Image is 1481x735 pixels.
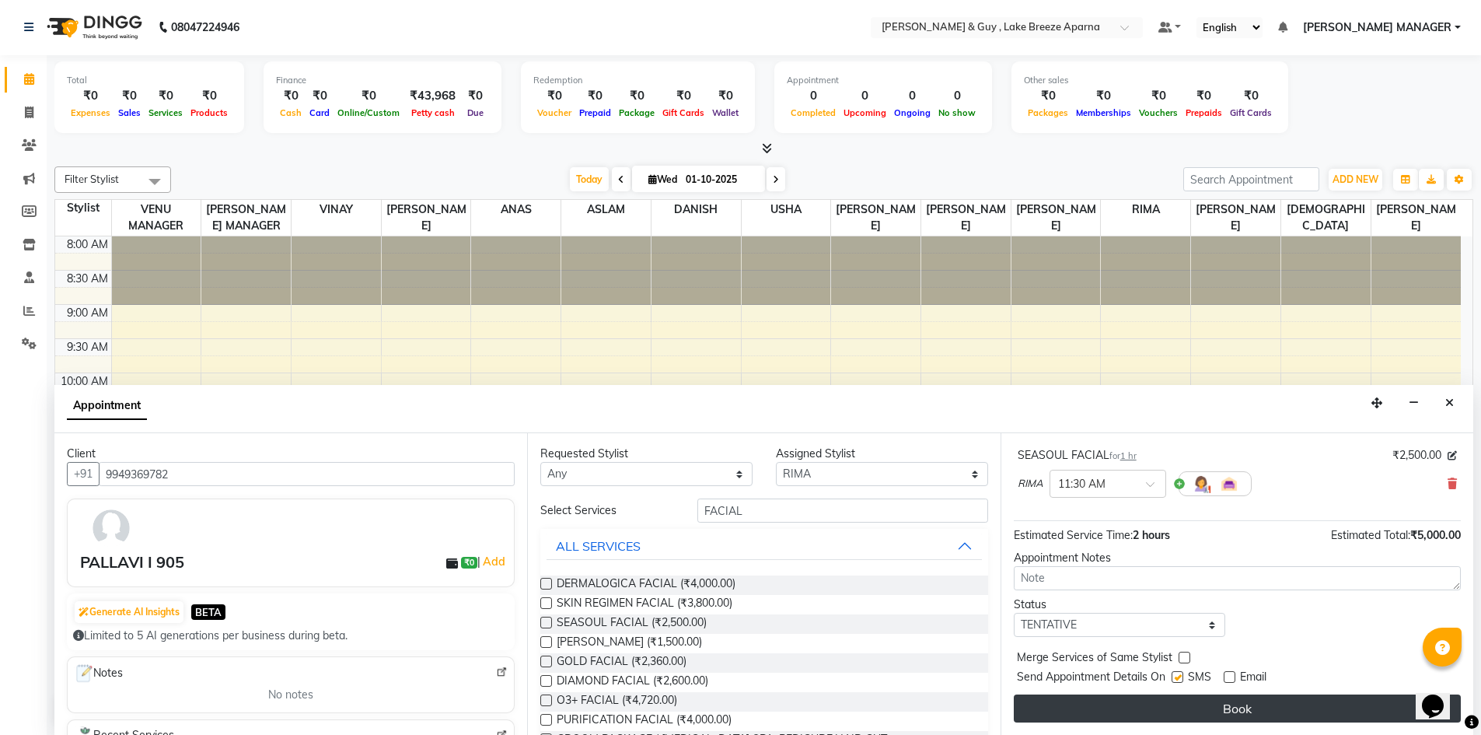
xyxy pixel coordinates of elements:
div: ₹0 [114,87,145,105]
button: Close [1438,391,1461,415]
div: Limited to 5 AI generations per business during beta. [73,628,508,644]
div: 0 [840,87,890,105]
span: No notes [268,687,313,703]
i: Edit price [1448,451,1457,460]
span: Cash [276,107,306,118]
span: PURIFICATION FACIAL (₹4,000.00) [557,712,732,731]
span: Completed [787,107,840,118]
img: Hairdresser.png [1192,474,1210,493]
span: RIMA [1018,476,1043,492]
button: Generate AI Insights [75,601,183,623]
span: 2 hours [1133,528,1170,542]
span: Wallet [708,107,742,118]
div: ₹0 [462,87,489,105]
div: ₹0 [306,87,334,105]
button: +91 [67,462,100,486]
span: [PERSON_NAME] [831,200,920,236]
span: ₹2,500.00 [1392,447,1441,464]
span: Sales [114,107,145,118]
span: Gift Cards [1226,107,1276,118]
span: [PERSON_NAME] MANAGER [201,200,291,236]
iframe: chat widget [1416,673,1465,719]
div: ₹0 [1072,87,1135,105]
span: Products [187,107,232,118]
span: Appointment [67,392,147,420]
span: SEASOUL FACIAL (₹2,500.00) [557,614,707,634]
div: 9:30 AM [64,339,111,355]
div: Select Services [529,502,686,519]
div: Redemption [533,74,742,87]
span: No show [934,107,980,118]
span: DERMALOGICA FACIAL (₹4,000.00) [557,576,735,595]
span: [PERSON_NAME] [1011,200,1101,236]
div: ALL SERVICES [556,537,641,555]
div: ₹0 [187,87,232,105]
div: ₹43,968 [403,87,462,105]
div: ₹0 [145,87,187,105]
div: ₹0 [658,87,708,105]
div: 0 [890,87,934,105]
input: Search by service name [697,499,988,523]
input: 2025-10-01 [681,168,759,191]
div: ₹0 [533,87,575,105]
span: ₹0 [461,557,477,569]
div: PALLAVI I 905 [80,551,184,574]
span: O3+ FACIAL (₹4,720.00) [557,692,677,712]
span: DANISH [651,200,741,219]
img: logo [40,5,146,49]
span: Send Appointment Details On [1017,669,1165,688]
span: Upcoming [840,107,890,118]
span: Due [463,107,487,118]
span: | [477,552,508,571]
span: Gift Cards [658,107,708,118]
span: [PERSON_NAME] (₹1,500.00) [557,634,702,653]
div: Appointment [787,74,980,87]
div: 0 [787,87,840,105]
span: SMS [1188,669,1211,688]
span: Notes [74,663,123,684]
span: USHA [742,200,831,219]
div: Client [67,446,515,462]
div: Appointment Notes [1014,550,1461,566]
div: Total [67,74,232,87]
span: Filter Stylist [65,173,119,185]
span: ADD NEW [1333,173,1378,185]
div: Stylist [55,200,111,216]
span: VENU MANAGER [112,200,201,236]
span: Prepaid [575,107,615,118]
span: ASLAM [561,200,651,219]
input: Search Appointment [1183,167,1319,191]
img: avatar [89,506,134,551]
span: Prepaids [1182,107,1226,118]
button: ALL SERVICES [547,532,981,560]
button: Book [1014,695,1461,723]
button: ADD NEW [1329,169,1382,191]
span: SKIN REGIMEN FACIAL (₹3,800.00) [557,595,732,614]
div: 10:00 AM [58,373,111,390]
div: 0 [934,87,980,105]
span: Card [306,107,334,118]
img: Interior.png [1220,474,1238,493]
span: Email [1240,669,1266,688]
div: Status [1014,597,1226,613]
span: RIMA [1101,200,1190,219]
span: BETA [191,604,225,619]
a: Add [480,552,508,571]
div: ₹0 [1135,87,1182,105]
div: Finance [276,74,489,87]
div: ₹0 [708,87,742,105]
small: for [1109,450,1137,461]
div: 8:00 AM [64,236,111,253]
span: VINAY [292,200,381,219]
span: GOLD FACIAL (₹2,360.00) [557,653,686,673]
span: Wed [644,173,681,185]
span: Merge Services of Same Stylist [1017,649,1172,669]
div: ₹0 [575,87,615,105]
span: Memberships [1072,107,1135,118]
div: ₹0 [1182,87,1226,105]
div: ₹0 [334,87,403,105]
span: ANAS [471,200,561,219]
div: Other sales [1024,74,1276,87]
span: Vouchers [1135,107,1182,118]
span: Packages [1024,107,1072,118]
